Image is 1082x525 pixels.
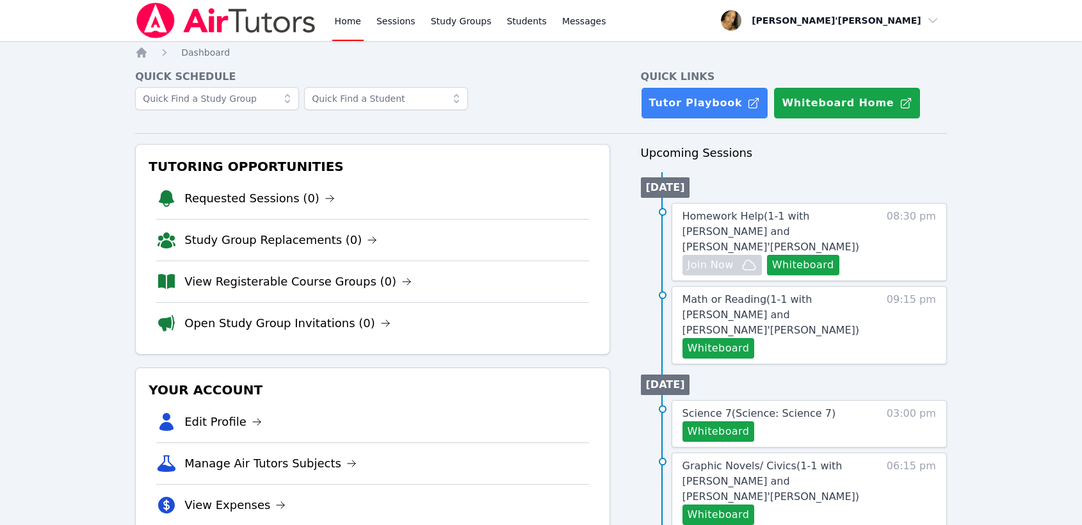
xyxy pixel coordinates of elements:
[562,15,606,28] span: Messages
[641,87,769,119] a: Tutor Playbook
[682,406,836,421] a: Science 7(Science: Science 7)
[641,177,690,198] li: [DATE]
[184,231,377,249] a: Study Group Replacements (0)
[641,375,690,395] li: [DATE]
[767,255,839,275] button: Whiteboard
[304,87,468,110] input: Quick Find a Student
[887,458,936,525] span: 06:15 pm
[682,338,755,359] button: Whiteboard
[135,46,947,59] nav: Breadcrumb
[682,407,836,419] span: Science 7 ( Science: Science 7 )
[773,87,920,119] button: Whiteboard Home
[682,292,873,338] a: Math or Reading(1-1 with [PERSON_NAME] and [PERSON_NAME]'[PERSON_NAME])
[181,46,230,59] a: Dashboard
[184,413,262,431] a: Edit Profile
[887,209,936,275] span: 08:30 pm
[184,455,357,472] a: Manage Air Tutors Subjects
[682,421,755,442] button: Whiteboard
[682,460,859,503] span: Graphic Novels/ Civics ( 1-1 with [PERSON_NAME] and [PERSON_NAME]'[PERSON_NAME] )
[146,378,599,401] h3: Your Account
[184,190,335,207] a: Requested Sessions (0)
[181,47,230,58] span: Dashboard
[682,209,873,255] a: Homework Help(1-1 with [PERSON_NAME] and [PERSON_NAME]'[PERSON_NAME])
[641,69,947,85] h4: Quick Links
[887,292,936,359] span: 09:15 pm
[682,255,762,275] button: Join Now
[184,273,412,291] a: View Registerable Course Groups (0)
[184,496,286,514] a: View Expenses
[688,257,734,273] span: Join Now
[135,3,316,38] img: Air Tutors
[682,293,859,336] span: Math or Reading ( 1-1 with [PERSON_NAME] and [PERSON_NAME]'[PERSON_NAME] )
[682,210,859,253] span: Homework Help ( 1-1 with [PERSON_NAME] and [PERSON_NAME]'[PERSON_NAME] )
[682,505,755,525] button: Whiteboard
[135,69,610,85] h4: Quick Schedule
[184,314,391,332] a: Open Study Group Invitations (0)
[146,155,599,178] h3: Tutoring Opportunities
[641,144,947,162] h3: Upcoming Sessions
[887,406,936,442] span: 03:00 pm
[135,87,299,110] input: Quick Find a Study Group
[682,458,873,505] a: Graphic Novels/ Civics(1-1 with [PERSON_NAME] and [PERSON_NAME]'[PERSON_NAME])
